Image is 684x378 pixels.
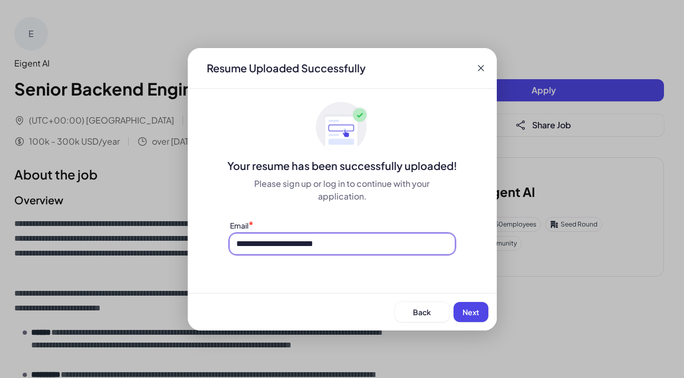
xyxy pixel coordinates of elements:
label: Email [230,221,248,230]
div: Please sign up or log in to continue with your application. [230,177,455,203]
button: Next [454,302,488,322]
span: Next [463,307,479,317]
div: Your resume has been successfully uploaded! [188,158,497,173]
div: Resume Uploaded Successfully [198,61,374,75]
span: Back [413,307,431,317]
img: ApplyedMaskGroup3.svg [316,101,369,154]
button: Back [395,302,449,322]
